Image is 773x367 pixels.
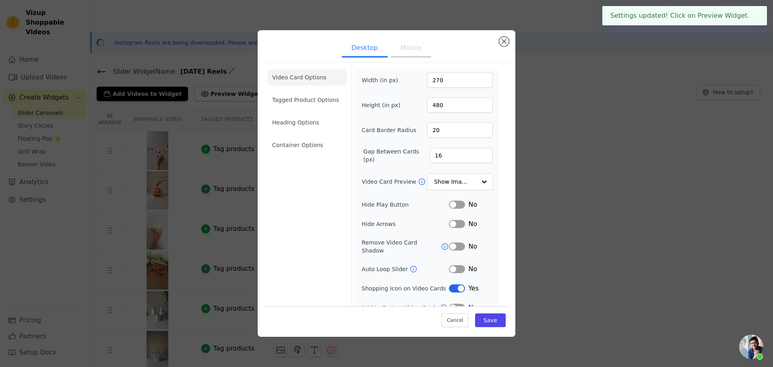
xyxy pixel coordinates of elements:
span: No [468,219,477,229]
span: No [468,303,477,313]
label: Auto Loop Slider [362,265,409,273]
label: Hide Arrows [362,220,449,228]
button: Close modal [499,37,509,46]
label: Shopping Icon on Video Cards [362,284,449,292]
li: Container Options [267,137,347,153]
li: Video Card Options [267,69,347,85]
label: Video Card Preview [362,178,418,186]
li: Tagged Product Options [267,92,347,108]
label: Remove Video Card Shadow [362,238,441,255]
span: No [468,242,477,251]
label: Gap Between Cards (px) [363,147,430,164]
label: Width (in px) [362,76,405,84]
button: Desktop [342,40,388,58]
span: No [468,264,477,274]
label: Hide Play Button [362,201,449,209]
label: Card Border Radius [362,126,416,134]
label: Add to Cart on Video Cards [362,304,440,312]
button: Mobile [391,40,431,58]
button: Save [475,313,506,327]
label: Height (in px) [362,101,405,109]
button: Close [750,11,759,21]
span: Yes [468,284,479,293]
span: No [468,200,477,209]
li: Heading Options [267,114,347,131]
div: Open chat [739,335,763,359]
div: Settings updated! Click on Preview Widget. [602,6,767,25]
button: Cancel [442,313,469,327]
